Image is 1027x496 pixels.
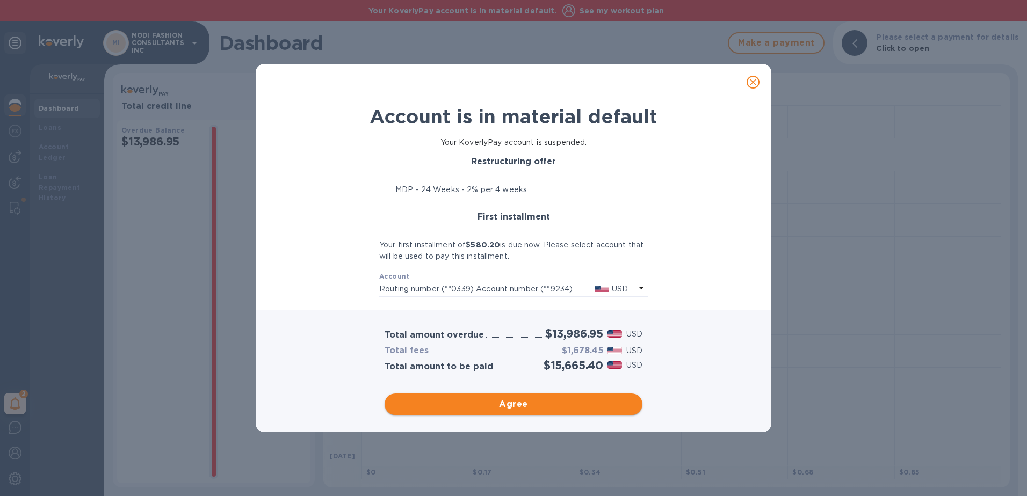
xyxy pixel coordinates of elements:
[595,286,609,293] img: USD
[379,283,595,295] p: Routing number (**0339) Account number (**9234)
[471,156,556,166] b: Restructuring offer
[395,184,527,195] p: MDP - 24 Weeks - 2% per 4 weeks
[612,283,628,295] p: USD
[545,327,603,340] h2: $13,986.95
[740,69,766,95] button: close
[370,105,657,128] b: Account is in material default
[440,137,587,148] p: Your KoverlyPay account is suspended.
[466,240,500,249] b: $580.20
[544,359,603,372] h2: $15,665.40
[626,345,642,356] p: USD
[607,347,622,354] img: USD
[385,346,429,356] h3: Total fees
[478,211,550,222] b: First installment
[385,330,484,340] h3: Total amount overdue
[562,346,603,356] h3: $1,678.45
[626,329,642,340] p: USD
[385,362,493,372] h3: Total amount to be paid
[607,361,622,369] img: USD
[626,360,642,371] p: USD
[385,393,642,415] button: Agree
[607,330,622,338] img: USD
[393,398,634,411] span: Agree
[379,239,648,262] p: Your first installment of is due now. Please select account that will be used to pay this install...
[379,272,410,280] b: Account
